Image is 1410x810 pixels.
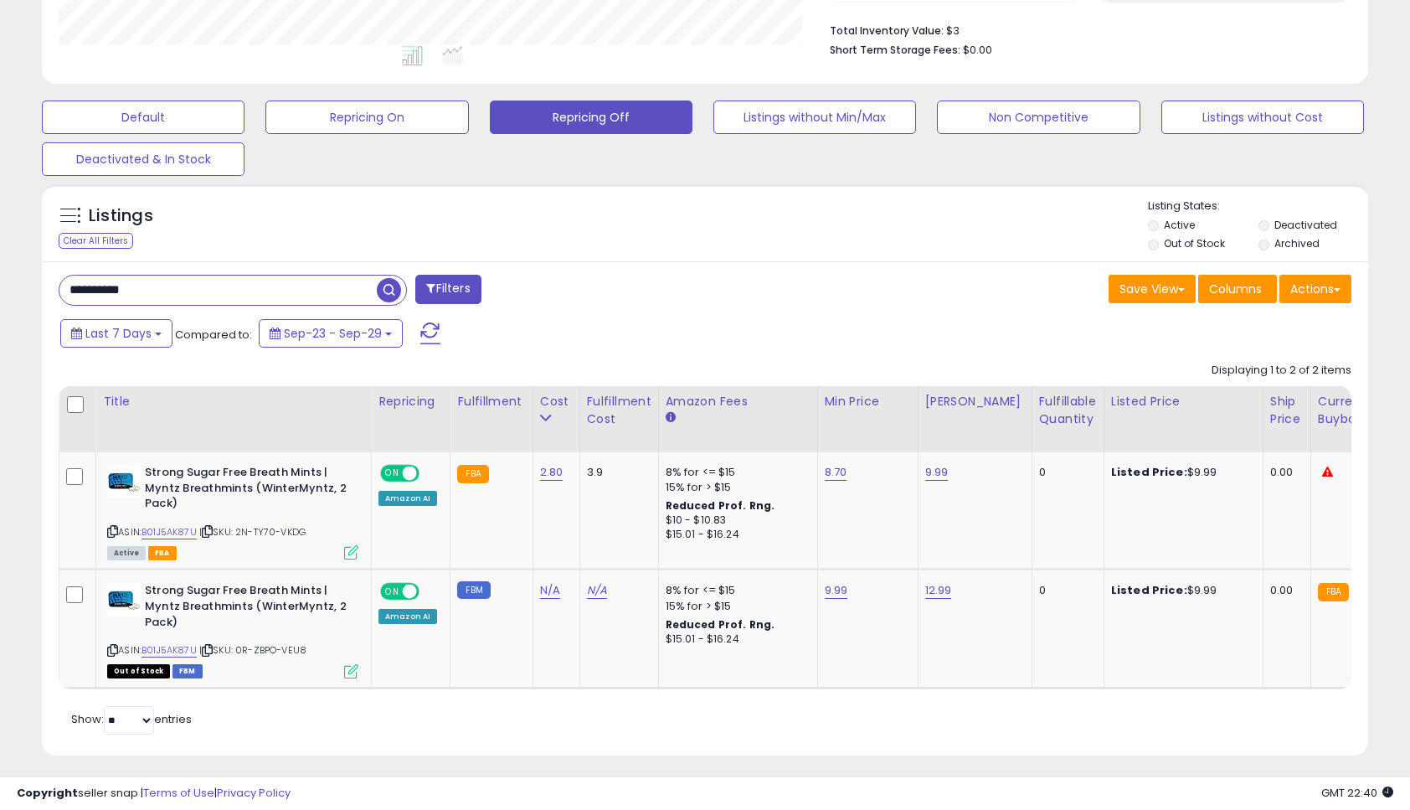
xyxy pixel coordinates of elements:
[830,43,960,57] b: Short Term Storage Fees:
[457,581,490,599] small: FBM
[172,664,203,678] span: FBM
[145,465,348,516] b: Strong Sugar Free Breath Mints | Myntz Breathmints (WinterMyntz, 2 Pack)
[85,325,152,342] span: Last 7 Days
[378,609,437,624] div: Amazon AI
[666,465,805,480] div: 8% for <= $15
[1270,583,1298,598] div: 0.00
[71,711,192,727] span: Show: entries
[937,101,1140,134] button: Non Competitive
[666,513,805,528] div: $10 - $10.83
[587,465,646,480] div: 3.9
[1318,393,1404,428] div: Current Buybox Price
[666,599,805,614] div: 15% for > $15
[1039,465,1091,480] div: 0
[42,142,244,176] button: Deactivated & In Stock
[666,393,810,410] div: Amazon Fees
[1212,363,1351,379] div: Displaying 1 to 2 of 2 items
[1109,275,1196,303] button: Save View
[825,393,911,410] div: Min Price
[217,785,291,801] a: Privacy Policy
[713,101,916,134] button: Listings without Min/Max
[540,464,563,481] a: 2.80
[103,393,364,410] div: Title
[145,583,348,634] b: Strong Sugar Free Breath Mints | Myntz Breathmints (WinterMyntz, 2 Pack)
[107,583,141,617] img: 41+yFgB5pxL._SL40_.jpg
[666,480,805,495] div: 15% for > $15
[1318,583,1349,601] small: FBA
[925,582,952,599] a: 12.99
[666,528,805,542] div: $15.01 - $16.24
[378,491,437,506] div: Amazon AI
[1111,393,1256,410] div: Listed Price
[199,643,306,657] span: | SKU: 0R-ZBPO-VEU8
[666,583,805,598] div: 8% for <= $15
[1039,393,1097,428] div: Fulfillable Quantity
[199,525,306,539] span: | SKU: 2N-TY70-VKDG
[382,467,403,481] span: ON
[1111,583,1250,598] div: $9.99
[378,393,443,410] div: Repricing
[1039,583,1091,598] div: 0
[417,467,444,481] span: OFF
[457,465,488,483] small: FBA
[60,319,172,348] button: Last 7 Days
[825,582,848,599] a: 9.99
[963,42,992,58] span: $0.00
[1270,393,1304,428] div: Ship Price
[107,583,358,676] div: ASIN:
[59,233,133,249] div: Clear All Filters
[1164,236,1225,250] label: Out of Stock
[666,498,775,513] b: Reduced Prof. Rng.
[417,585,444,599] span: OFF
[1279,275,1351,303] button: Actions
[1111,582,1187,598] b: Listed Price:
[142,643,197,658] a: B01J5AK87U
[1209,281,1262,297] span: Columns
[830,23,944,38] b: Total Inventory Value:
[143,785,214,801] a: Terms of Use
[666,617,775,632] b: Reduced Prof. Rng.
[1111,464,1187,480] b: Listed Price:
[107,546,146,560] span: All listings currently available for purchase on Amazon
[540,582,560,599] a: N/A
[1321,785,1393,801] span: 2025-10-7 22:40 GMT
[825,464,847,481] a: 8.70
[265,101,468,134] button: Repricing On
[925,464,949,481] a: 9.99
[107,664,170,678] span: All listings that are currently out of stock and unavailable for purchase on Amazon
[142,525,197,539] a: B01J5AK87U
[1274,218,1337,232] label: Deactivated
[1164,218,1195,232] label: Active
[666,410,676,426] small: Amazon Fees.
[540,393,573,410] div: Cost
[830,19,1339,39] li: $3
[259,319,403,348] button: Sep-23 - Sep-29
[1148,199,1368,214] p: Listing States:
[17,785,78,801] strong: Copyright
[587,582,607,599] a: N/A
[284,325,382,342] span: Sep-23 - Sep-29
[1270,465,1298,480] div: 0.00
[1198,275,1277,303] button: Columns
[415,275,481,304] button: Filters
[42,101,244,134] button: Default
[666,632,805,647] div: $15.01 - $16.24
[17,786,291,802] div: seller snap | |
[382,585,403,599] span: ON
[1111,465,1250,480] div: $9.99
[490,101,692,134] button: Repricing Off
[587,393,651,428] div: Fulfillment Cost
[175,327,252,343] span: Compared to:
[107,465,358,558] div: ASIN:
[1161,101,1364,134] button: Listings without Cost
[107,465,141,498] img: 41+yFgB5pxL._SL40_.jpg
[457,393,525,410] div: Fulfillment
[1274,236,1320,250] label: Archived
[89,204,153,228] h5: Listings
[925,393,1025,410] div: [PERSON_NAME]
[148,546,177,560] span: FBA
